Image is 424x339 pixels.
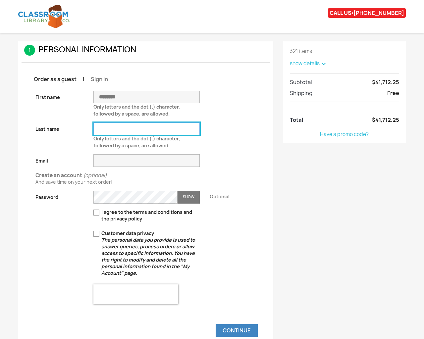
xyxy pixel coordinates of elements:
a: show detailsexpand_more [290,60,328,67]
div: Optional [205,191,263,200]
em: The personal data you provide is used to answer queries, process orders or allow access to specif... [101,237,195,276]
span: Subtotal [290,78,312,86]
span: And save time on your next order! [35,179,113,185]
button: Continue [216,324,258,337]
label: I agree to the terms and conditions and the privacy policy [93,209,200,222]
i: expand_more [320,60,328,68]
img: Classroom Library Company [18,5,70,28]
input: Password input [93,191,178,204]
span: Shipping [290,89,312,97]
p: 321 items [290,48,399,55]
a: Order as a guest [34,76,77,82]
a: [PHONE_NUMBER] [353,9,404,17]
iframe: reCAPTCHA [93,284,178,304]
h1: Personal Information [22,45,270,63]
span: Free [387,90,399,96]
label: Last name [30,122,88,132]
button: Show [178,191,200,204]
a: Sign in [91,76,108,82]
span: Total [290,116,303,123]
a: Have a promo code? [320,131,369,138]
span: $41,712.25 [372,79,399,85]
span: (optional) [83,172,107,179]
span: Only letters and the dot (.) character, followed by a space, are allowed. [93,133,180,149]
label: Password [30,191,88,201]
label: Customer data privacy [93,230,200,276]
div: CALL US: [328,8,406,18]
span: | [83,75,84,83]
span: Only letters and the dot (.) character, followed by a space, are allowed. [93,101,180,117]
span: $41,712.25 [372,117,399,123]
span: 1 [24,45,35,56]
label: First name [30,91,88,101]
span: Create an account [35,172,82,179]
label: Email [30,154,88,164]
